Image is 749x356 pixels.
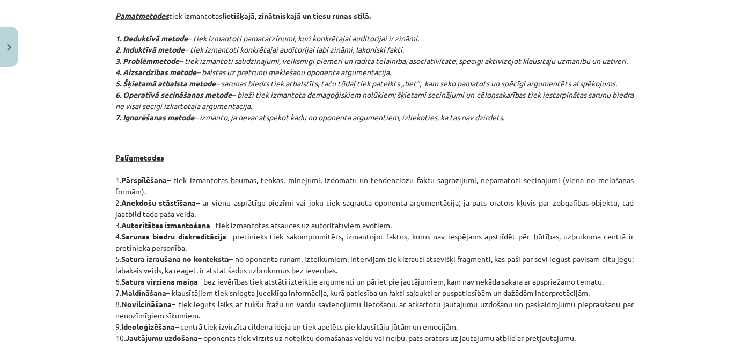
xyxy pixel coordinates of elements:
strong: Pamatmetodes [115,11,169,20]
strong: Anekdošu stāstīšana [121,198,196,207]
em: – tiek izmantoti pamatatzinumi, kuri konkrētajai auditorijai ir zināmi. – tiek izmantoti konkrēta... [115,33,634,122]
strong: lietišķajā, zinātniskajā un tiesu runas stilā. [222,11,371,20]
strong: Sarunas biedru diskreditācija [121,231,226,241]
strong: 3. Problēmmetode [115,56,179,66]
strong: 4. Aizsardzības metode [115,67,196,77]
strong: 7. Ignorēšanas metode [115,112,194,122]
strong: 2. Induktīvā metode [115,45,185,54]
strong: Palīgmetodes [115,152,164,162]
strong: 6. Operatīvā secināšanas metode [115,90,232,99]
strong: Ideoloģizēšana [121,322,175,331]
strong: Autoritātes izmantošana [121,220,210,230]
strong: Maldināšana [121,288,166,297]
strong: Jautājumu uzdošana [126,333,198,343]
strong: Novilcināšana [121,299,172,309]
strong: Satura izraušana no konteksta [121,254,230,264]
strong: Pārspīlēšana [121,175,167,185]
img: icon-close-lesson-0947bae3869378f0d4975bcd49f059093ad1ed9edebbc8119c70593378902aed.svg [7,44,11,51]
strong: 5. Šķietamā atbalsta metode [115,78,216,88]
strong: 1. Deduktīvā metode [115,33,188,43]
strong: Satura virziena maiņa [121,277,198,286]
